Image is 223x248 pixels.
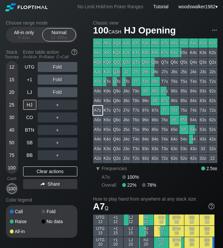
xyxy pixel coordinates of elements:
[141,115,150,125] div: 96o
[38,150,77,160] div: ＋
[7,184,17,194] div: 100
[94,164,102,172] div: ▾
[112,135,122,144] div: Q4o
[93,237,108,248] div: UTG 20
[10,219,42,224] div: Raise
[201,166,217,171] div: 2.5
[6,195,77,205] div: Color legend
[112,125,122,134] div: Q5o
[3,176,20,181] div: Cash
[179,115,189,125] div: 65s
[179,87,189,96] div: 95s
[23,125,36,135] div: BTN
[122,77,131,86] div: JTo
[199,77,208,86] div: T3s
[170,58,179,67] div: Q6s
[139,215,154,225] div: HJ 12
[208,96,217,105] div: 82s
[93,215,108,225] div: UTG 12
[131,115,141,125] div: T6o
[112,87,122,96] div: Q9o
[211,27,218,34] img: ellipsis.fd386fe8.svg
[112,48,122,57] div: KQs
[141,96,150,105] div: 98o
[108,226,123,237] div: +1 15
[189,87,198,96] div: 94s
[141,106,150,115] div: 97o
[7,100,17,110] div: 25
[10,35,38,40] div: 5 – 12
[141,67,150,77] div: J9s
[179,125,189,134] div: 55
[199,58,208,67] div: Q3s
[189,38,198,48] div: A4s
[122,96,131,105] div: J8o
[153,4,168,9] a: Tutorial
[141,144,150,154] div: 93o
[93,154,102,163] div: A2o
[122,115,131,125] div: J6o
[141,48,150,57] div: K9s
[93,196,214,202] h2: How to play hand from anywhere at any stack size
[44,29,74,41] div: Normal
[131,58,141,67] div: QTs
[179,135,189,144] div: 54o
[23,75,36,85] div: +1
[93,58,102,67] div: AQo
[131,125,141,134] div: T5o
[200,215,214,225] div: BB 12
[160,115,169,125] div: 76o
[179,58,189,67] div: Q5s
[93,38,102,48] div: AA
[213,166,217,171] span: bb
[108,237,123,248] div: +1 20
[208,106,217,115] div: 72s
[112,67,122,77] div: QJo
[122,125,131,134] div: J5o
[68,4,153,11] div: No Limit Hold’em Poker Ranges
[141,58,150,67] div: Q9s
[112,58,122,67] div: QQ
[189,67,198,77] div: J4s
[103,135,112,144] div: K4o
[103,48,112,57] div: KK
[93,226,108,237] div: UTG 15
[131,48,141,57] div: KTs
[160,154,169,163] div: 72o
[154,226,169,237] div: CO 15
[141,77,150,86] div: T9s
[179,154,189,163] div: 52o
[189,135,198,144] div: 44
[151,48,160,57] div: K8s
[189,115,198,125] div: 64s
[23,100,36,110] div: HJ
[160,38,169,48] div: A7s
[103,96,112,105] div: K8o
[93,67,102,77] div: AJo
[170,38,179,48] div: A6s
[154,237,169,248] div: CO 20
[5,3,48,11] img: Floptimal logo
[122,48,131,57] div: KJs
[131,67,141,77] div: JTs
[124,237,138,248] div: LJ 20
[122,174,139,180] div: 100%
[112,38,122,48] div: AQs
[23,47,77,62] div: Enter table action
[38,112,77,122] div: ＋
[208,125,217,134] div: 52s
[102,182,122,188] div: Overall
[93,77,102,86] div: ATo
[7,138,17,148] div: 50
[139,237,154,248] div: HJ 20
[102,166,127,171] span: Frequencies
[131,106,141,115] div: T7o
[160,96,169,105] div: 87s
[170,115,179,125] div: 66
[200,226,214,237] div: BB 15
[131,135,141,144] div: T4o
[23,179,77,189] div: Share
[151,115,160,125] div: 86o
[23,55,77,59] div: A=All-in R=Raise C=Call
[160,135,169,144] div: 74o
